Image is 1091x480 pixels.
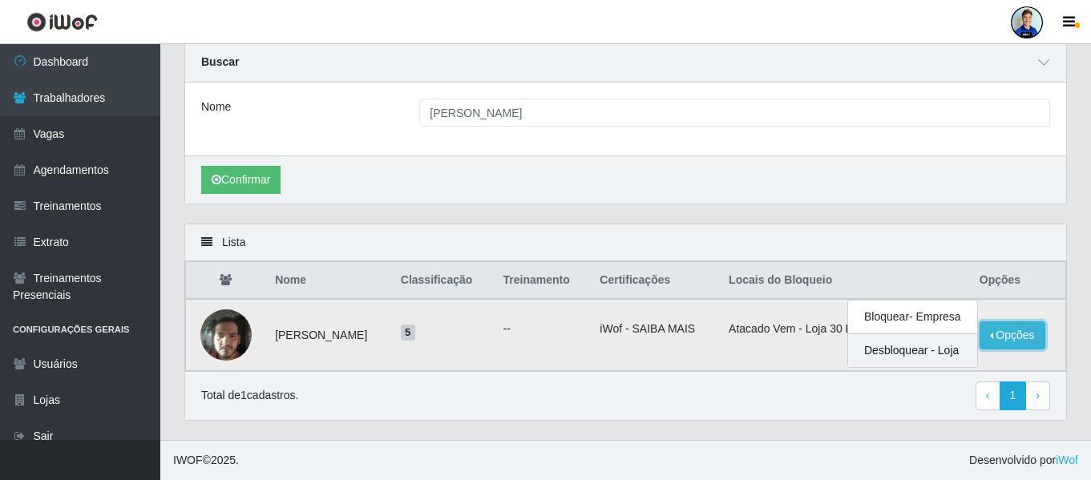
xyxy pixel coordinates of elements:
img: CoreUI Logo [26,12,98,32]
th: Nome [265,262,391,300]
span: © 2025 . [173,452,239,469]
span: 5 [401,325,415,341]
button: Confirmar [201,166,281,194]
div: Lista [185,224,1066,261]
span: IWOF [173,454,203,466]
th: Opções [970,262,1066,300]
li: Atacado Vem - Loja 30 Laranjeiras Velha [729,321,960,337]
input: Digite o Nome... [419,99,1050,127]
ul: -- [503,321,581,337]
nav: pagination [976,381,1050,410]
button: Desbloquear - Loja [848,334,977,367]
strong: Buscar [201,55,239,68]
td: [PERSON_NAME] [265,299,391,371]
button: Opções [980,321,1045,349]
p: Total de 1 cadastros. [201,387,298,404]
span: Desenvolvido por [969,452,1078,469]
button: Bloquear - Empresa [848,301,977,334]
a: 1 [1000,381,1027,410]
th: Treinamento [494,262,591,300]
span: ‹ [986,389,990,401]
a: Previous [976,381,1000,410]
img: 1751312410869.jpeg [200,301,252,369]
a: iWof [1056,454,1078,466]
th: Certificações [590,262,719,300]
a: Next [1025,381,1050,410]
span: › [1036,389,1040,401]
label: Nome [201,99,231,115]
th: Classificação [391,262,494,300]
th: Locais do Bloqueio [719,262,970,300]
li: iWof - SAIBA MAIS [600,321,709,337]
